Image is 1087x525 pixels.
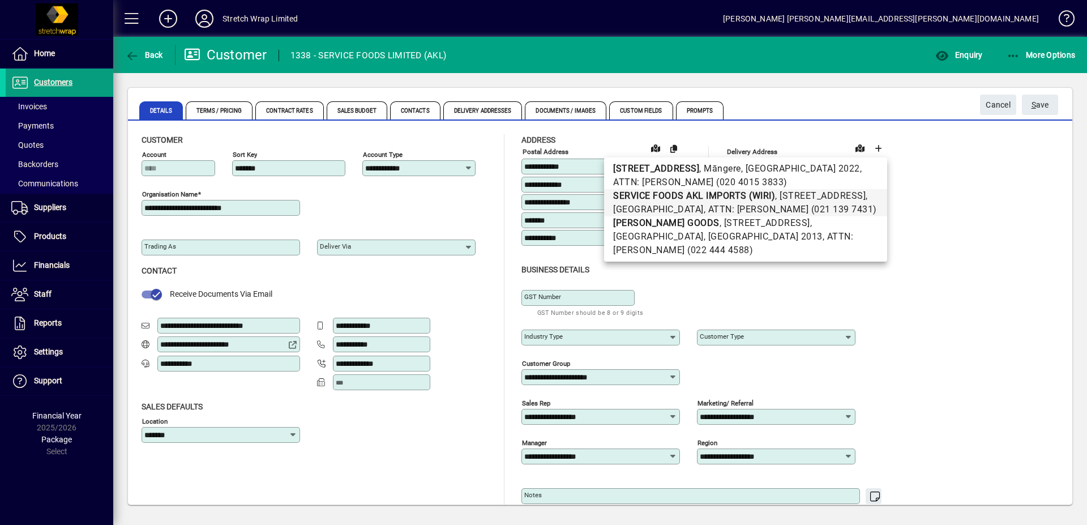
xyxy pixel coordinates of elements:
[613,217,720,228] b: [PERSON_NAME] GOODS
[699,163,741,174] span: , Māngere
[704,204,877,215] span: , ATTN: [PERSON_NAME] (021 139 7431)
[613,190,775,201] b: SERVICE FOODS AKL IMPORTS (WIRI)
[720,217,810,228] span: , [STREET_ADDRESS]
[741,163,860,174] span: , [GEOGRAPHIC_DATA] 2022
[613,163,699,174] b: [STREET_ADDRESS]
[775,190,866,201] span: , [STREET_ADDRESS]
